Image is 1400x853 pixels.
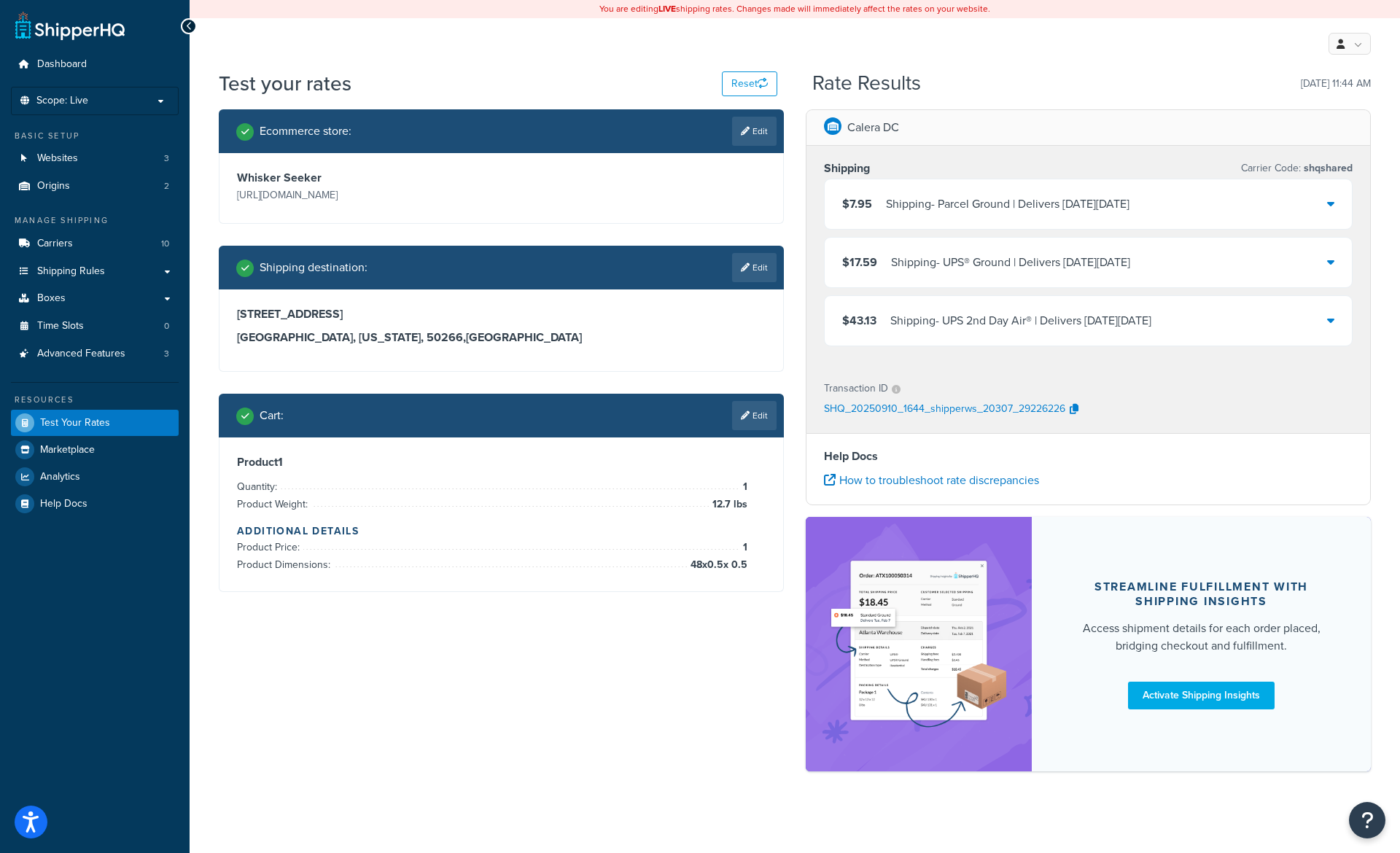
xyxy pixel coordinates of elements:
div: Streamline Fulfillment with Shipping Insights [1067,580,1336,609]
span: 0 [164,320,169,332]
h3: [STREET_ADDRESS] [237,307,766,322]
div: Shipping - Parcel Ground | Delivers [DATE][DATE] [886,194,1129,214]
span: $43.13 [842,312,876,329]
span: Product Dimensions: [237,557,334,572]
div: Basic Setup [11,130,179,142]
button: Reset [722,71,777,96]
h1: Test your rates [219,69,351,98]
div: Manage Shipping [11,214,179,227]
span: Advanced Features [37,348,125,360]
h3: [GEOGRAPHIC_DATA], [US_STATE], 50266 , [GEOGRAPHIC_DATA] [237,330,766,345]
span: shqshared [1301,160,1353,176]
a: Shipping Rules [11,258,179,285]
li: Time Slots [11,313,179,340]
img: feature-image-si-e24932ea9b9fcd0ff835db86be1ff8d589347e8876e1638d903ea230a36726be.png [828,539,1010,749]
a: Marketplace [11,437,179,463]
span: Websites [37,152,78,165]
span: Time Slots [37,320,84,332]
span: Carriers [37,238,73,250]
div: Shipping - UPS 2nd Day Air® | Delivers [DATE][DATE] [890,311,1151,331]
span: 3 [164,152,169,165]
span: 1 [739,539,747,556]
span: Product Weight: [237,496,311,512]
div: Resources [11,394,179,406]
h2: Ecommerce store : [260,125,351,138]
a: Boxes [11,285,179,312]
span: Analytics [40,471,80,483]
span: 10 [161,238,169,250]
a: Time Slots0 [11,313,179,340]
button: Open Resource Center [1349,802,1385,838]
span: Help Docs [40,498,87,510]
h3: Whisker Seeker [237,171,498,185]
p: [URL][DOMAIN_NAME] [237,185,498,206]
span: Test Your Rates [40,417,110,429]
a: Help Docs [11,491,179,517]
span: Shipping Rules [37,265,105,278]
span: Scope: Live [36,95,88,107]
li: Websites [11,145,179,172]
span: Product Price: [237,540,303,555]
p: Carrier Code: [1241,158,1353,179]
li: Advanced Features [11,340,179,367]
p: [DATE] 11:44 AM [1301,74,1371,94]
a: Advanced Features3 [11,340,179,367]
p: SHQ_20250910_1644_shipperws_20307_29226226 [824,399,1065,421]
a: Edit [732,253,777,282]
span: Dashboard [37,58,87,71]
a: Origins2 [11,173,179,200]
h3: Product 1 [237,455,766,470]
div: Shipping - UPS® Ground | Delivers [DATE][DATE] [891,252,1130,273]
a: Edit [732,401,777,430]
a: How to troubleshoot rate discrepancies [824,472,1039,488]
a: Carriers10 [11,230,179,257]
p: Transaction ID [824,378,888,399]
span: 12.7 lbs [709,496,747,513]
span: $7.95 [842,195,872,212]
a: Analytics [11,464,179,490]
a: Test Your Rates [11,410,179,436]
h4: Additional Details [237,523,766,539]
div: Access shipment details for each order placed, bridging checkout and fulfillment. [1067,620,1336,655]
li: Origins [11,173,179,200]
p: Calera DC [847,117,899,138]
h2: Rate Results [812,72,921,95]
h2: Cart : [260,409,284,422]
a: Websites3 [11,145,179,172]
span: Marketplace [40,444,95,456]
a: Activate Shipping Insights [1128,682,1275,709]
a: Dashboard [11,51,179,78]
li: Carriers [11,230,179,257]
span: $17.59 [842,254,877,270]
span: 3 [164,348,169,360]
span: Origins [37,180,70,192]
span: 2 [164,180,169,192]
h2: Shipping destination : [260,261,367,274]
a: Edit [732,117,777,146]
span: Boxes [37,292,66,305]
h4: Help Docs [824,448,1353,465]
h3: Shipping [824,161,870,176]
span: Quantity: [237,479,281,494]
span: 48 x 0.5 x 0.5 [687,556,747,574]
b: LIVE [658,2,676,15]
span: 1 [739,478,747,496]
